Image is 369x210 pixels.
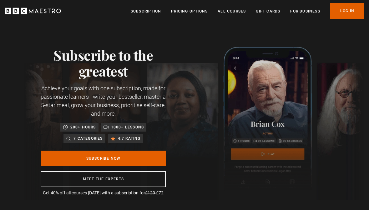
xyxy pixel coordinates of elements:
[111,124,144,130] p: 1000+ lessons
[41,171,166,187] a: Meet the experts
[41,190,166,196] p: Get 40% off all courses [DATE] with a subscription for
[118,135,141,142] p: 4.7 rating
[171,8,208,14] a: Pricing Options
[330,3,364,19] a: Log In
[41,151,166,166] a: Subscribe Now
[256,8,280,14] a: Gift Cards
[41,84,166,118] p: Achieve your goals with one subscription, made for passionate learners - write your bestseller, m...
[5,6,61,16] svg: BBC Maestro
[145,190,155,195] span: £120
[131,8,161,14] a: Subscription
[290,8,320,14] a: For business
[218,8,246,14] a: All Courses
[131,3,364,19] nav: Primary
[156,190,164,195] span: £72
[41,47,166,79] h1: Subscribe to the greatest
[70,124,96,130] p: 200+ hours
[73,135,103,142] p: 7 categories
